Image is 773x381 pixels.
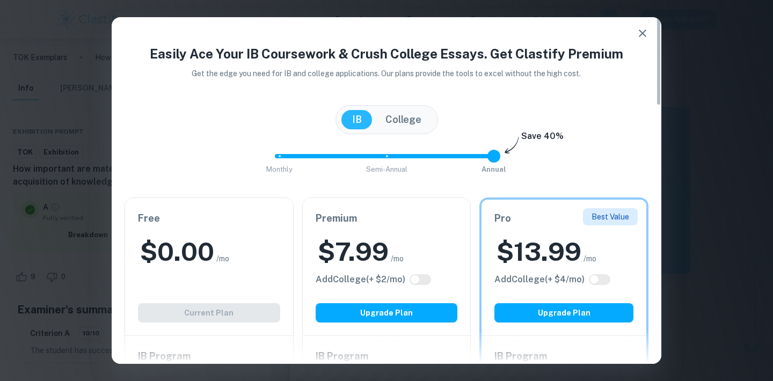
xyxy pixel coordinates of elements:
p: Best Value [592,211,629,223]
h6: Click to see all the additional College features. [316,273,405,286]
h6: Click to see all the additional College features. [494,273,585,286]
span: /mo [216,253,229,265]
h2: $ 7.99 [318,235,389,269]
span: Monthly [266,165,293,173]
h6: Save 40% [521,130,564,148]
button: Upgrade Plan [494,303,633,323]
span: /mo [391,253,404,265]
button: Upgrade Plan [316,303,458,323]
span: Annual [482,165,506,173]
h2: $ 13.99 [497,235,581,269]
h2: $ 0.00 [140,235,214,269]
img: subscription-arrow.svg [505,136,519,155]
button: College [375,110,432,129]
span: Semi-Annual [366,165,407,173]
h4: Easily Ace Your IB Coursework & Crush College Essays. Get Clastify Premium [125,44,648,63]
button: IB [341,110,373,129]
h6: Pro [494,211,633,226]
p: Get the edge you need for IB and college applications. Our plans provide the tools to excel witho... [177,68,596,79]
h6: Free [138,211,280,226]
h6: Premium [316,211,458,226]
span: /mo [584,253,596,265]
